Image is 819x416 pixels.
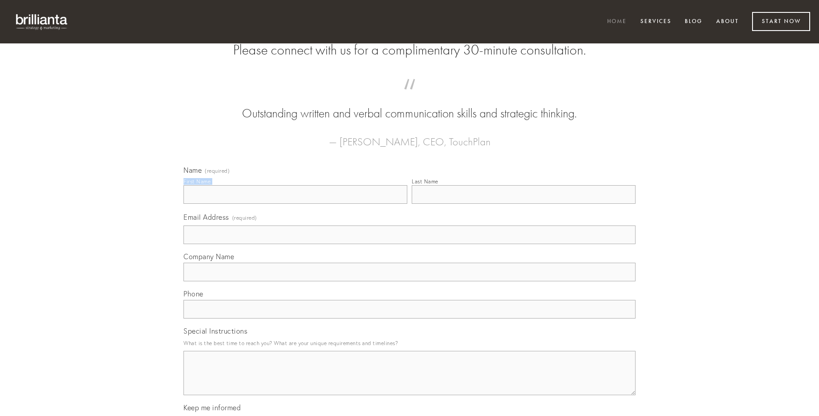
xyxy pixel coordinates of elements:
[232,212,257,224] span: (required)
[183,42,636,58] h2: Please connect with us for a complimentary 30-minute consultation.
[752,12,810,31] a: Start Now
[710,15,745,29] a: About
[198,88,621,122] blockquote: Outstanding written and verbal communication skills and strategic thinking.
[198,88,621,105] span: “
[601,15,632,29] a: Home
[183,403,241,412] span: Keep me informed
[183,213,229,222] span: Email Address
[183,337,636,349] p: What is the best time to reach you? What are your unique requirements and timelines?
[183,252,234,261] span: Company Name
[198,122,621,151] figcaption: — [PERSON_NAME], CEO, TouchPlan
[183,166,202,175] span: Name
[183,289,203,298] span: Phone
[9,9,75,35] img: brillianta - research, strategy, marketing
[205,168,230,174] span: (required)
[412,178,438,185] div: Last Name
[183,178,211,185] div: First Name
[679,15,708,29] a: Blog
[635,15,677,29] a: Services
[183,327,247,335] span: Special Instructions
